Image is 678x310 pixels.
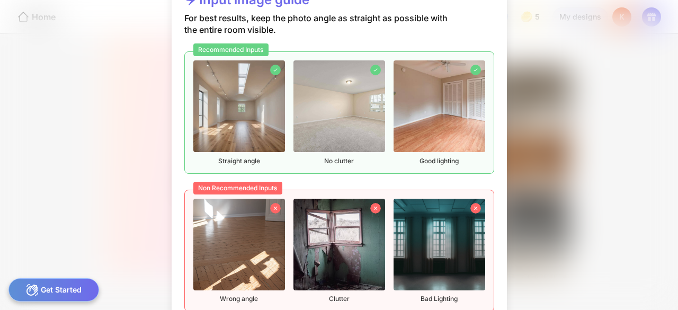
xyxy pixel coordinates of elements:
[193,43,269,56] div: Recommended Inputs
[184,12,460,51] div: For best results, keep the photo angle as straight as possible with the entire room visible.
[293,199,385,290] img: nonrecommendedImageEmpty2.png
[394,199,485,290] img: nonrecommendedImageEmpty3.jpg
[193,199,285,303] div: Wrong angle
[193,182,283,194] div: Non Recommended Inputs
[193,199,285,290] img: nonrecommendedImageEmpty1.png
[8,278,99,302] div: Get Started
[293,60,385,152] img: emptyBedroomImage7.jpg
[193,60,285,152] img: emptyLivingRoomImage1.jpg
[394,199,485,303] div: Bad Lighting
[193,60,285,165] div: Straight angle
[293,199,385,303] div: Clutter
[293,60,385,165] div: No clutter
[394,60,485,165] div: Good lighting
[394,60,485,152] img: emptyBedroomImage4.jpg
